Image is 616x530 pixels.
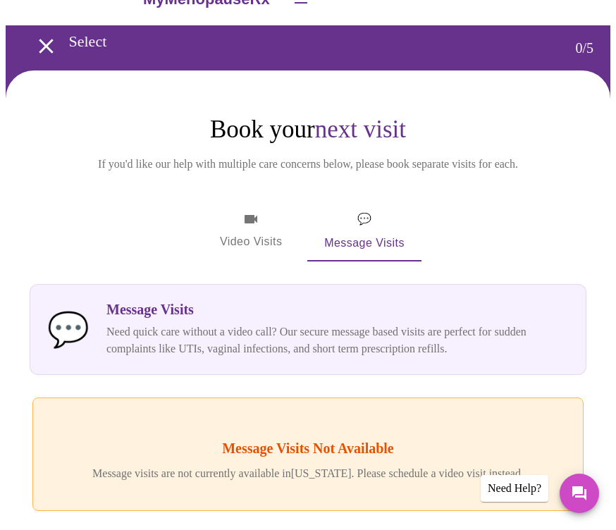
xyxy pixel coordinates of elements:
[315,116,406,143] span: next visit
[106,302,569,318] h3: Message Visits
[47,465,569,482] p: Message visits are not currently available in [US_STATE] . Please schedule a video visit instead.
[47,311,90,348] span: message
[357,209,371,229] span: message
[575,40,593,56] h3: 0 / 5
[47,440,569,457] h3: Message Visits Not Available
[30,115,586,144] h1: Book your
[211,211,290,252] span: Video Visits
[69,32,519,51] h3: Select
[106,323,569,357] p: Need quick care without a video call? Our secure message based visits are perfect for sudden comp...
[560,474,599,513] button: Messages
[324,209,405,253] span: Message Visits
[25,25,67,67] button: open drawer
[481,475,548,502] div: Need Help?
[91,156,525,173] p: If you'd like our help with multiple care concerns below, please book separate visits for each.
